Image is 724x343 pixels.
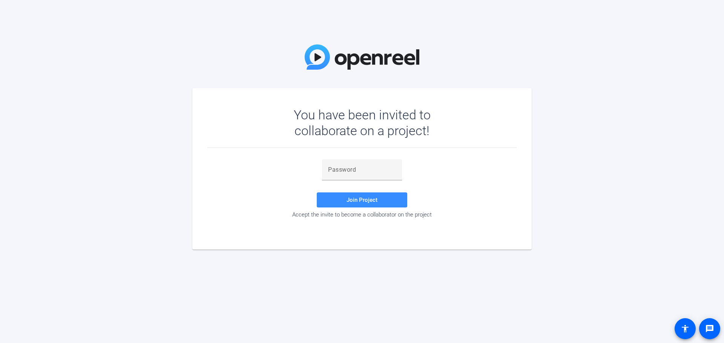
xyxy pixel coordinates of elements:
div: You have been invited to collaborate on a project! [272,107,452,139]
mat-icon: message [705,324,714,333]
span: Join Project [347,197,377,203]
button: Join Project [317,192,407,207]
mat-icon: accessibility [681,324,690,333]
input: Password [328,165,396,174]
img: OpenReel Logo [305,44,419,70]
div: Accept the invite to become a collaborator on the project [207,211,517,218]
